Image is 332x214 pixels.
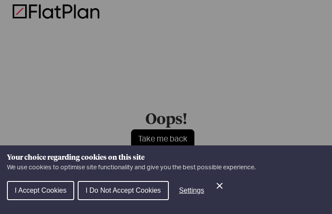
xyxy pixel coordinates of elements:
p: We use cookies to optimise site functionality and give you the best possible experience. [7,163,325,172]
button: Settings [172,182,211,199]
button: I Do Not Accept Cookies [78,181,168,200]
button: I Accept Cookies [7,181,74,200]
span: Settings [179,187,204,194]
span: I Do Not Accept Cookies [85,187,161,194]
button: Close Cookie Control [214,181,225,191]
span: I Accept Cookies [15,187,66,194]
h1: Your choice regarding cookies on this site [7,152,325,163]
